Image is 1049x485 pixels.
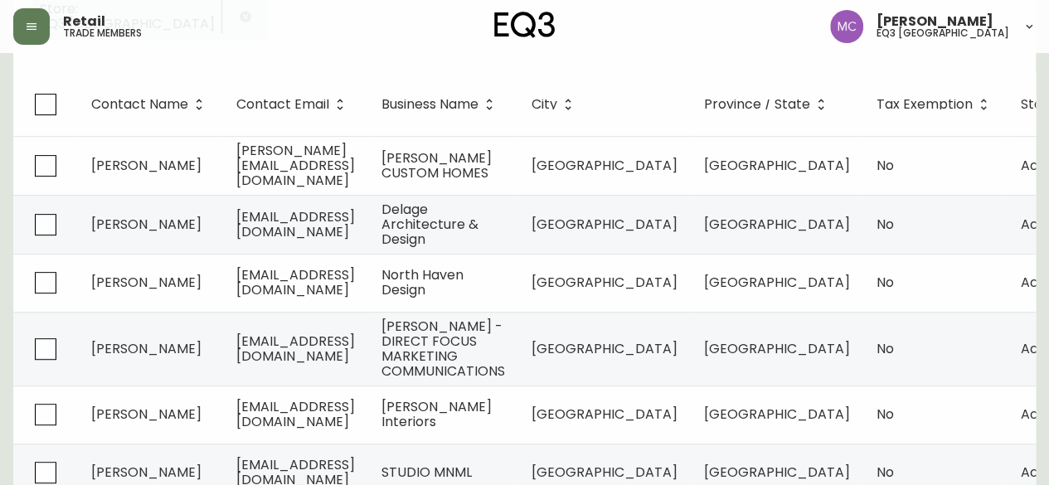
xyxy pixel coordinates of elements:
span: STUDIO MNML [381,463,472,482]
span: [EMAIL_ADDRESS][DOMAIN_NAME] [236,265,355,299]
span: [PERSON_NAME][EMAIL_ADDRESS][DOMAIN_NAME] [236,141,355,190]
span: [GEOGRAPHIC_DATA] [532,339,677,358]
span: [PERSON_NAME] [91,463,202,482]
span: Delage Architecture & Design [381,200,478,249]
span: Contact Email [236,97,351,112]
span: Province / State [704,97,832,112]
span: [GEOGRAPHIC_DATA] [532,273,677,292]
span: [PERSON_NAME] [91,215,202,234]
span: No [877,215,894,234]
span: [PERSON_NAME] [91,273,202,292]
span: [PERSON_NAME] [91,339,202,358]
span: No [877,405,894,424]
span: [PERSON_NAME] [877,15,993,28]
span: Business Name [381,99,478,109]
span: [GEOGRAPHIC_DATA] [704,215,850,234]
span: Contact Name [91,99,188,109]
span: Contact Name [91,97,210,112]
span: Province / State [704,99,810,109]
span: No [877,156,894,175]
span: [GEOGRAPHIC_DATA] [532,156,677,175]
span: [PERSON_NAME] [91,156,202,175]
span: [GEOGRAPHIC_DATA] [704,463,850,482]
span: Tax Exemption [877,99,973,109]
span: [GEOGRAPHIC_DATA] [532,463,677,482]
span: Tax Exemption [877,97,994,112]
img: 6dbdb61c5655a9a555815750a11666cc [830,10,863,43]
h5: eq3 [GEOGRAPHIC_DATA] [877,28,1009,38]
span: [GEOGRAPHIC_DATA] [704,405,850,424]
span: [GEOGRAPHIC_DATA] [532,405,677,424]
img: logo [494,12,556,38]
span: No [877,273,894,292]
span: [EMAIL_ADDRESS][DOMAIN_NAME] [236,207,355,241]
span: [PERSON_NAME] - DIRECT FOCUS MARKETING COMMUNICATIONS [381,317,505,381]
span: [GEOGRAPHIC_DATA] [704,339,850,358]
span: [GEOGRAPHIC_DATA] [704,156,850,175]
span: Retail [63,15,105,28]
span: Business Name [381,97,500,112]
h5: trade members [63,28,142,38]
span: No [877,339,894,358]
span: North Haven Design [381,265,464,299]
span: City [532,97,579,112]
span: [EMAIL_ADDRESS][DOMAIN_NAME] [236,397,355,431]
span: [PERSON_NAME] Interiors [381,397,492,431]
span: [PERSON_NAME] [91,405,202,424]
span: No [877,463,894,482]
span: [PERSON_NAME] CUSTOM HOMES [381,148,492,182]
span: [GEOGRAPHIC_DATA] [532,215,677,234]
span: [EMAIL_ADDRESS][DOMAIN_NAME] [236,332,355,366]
span: Contact Email [236,99,329,109]
span: City [532,99,557,109]
span: [GEOGRAPHIC_DATA] [704,273,850,292]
